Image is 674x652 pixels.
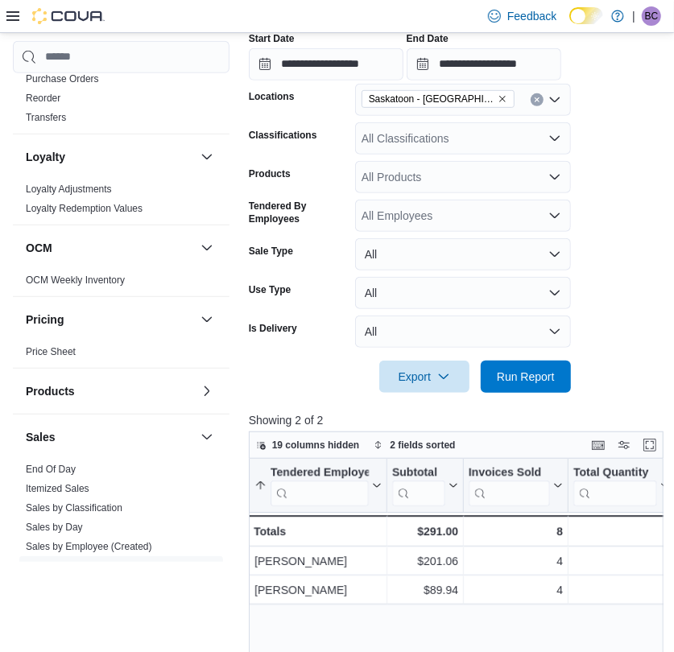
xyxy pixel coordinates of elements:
a: Sales by Employee (Tendered) [26,559,158,571]
div: [PERSON_NAME] [254,551,382,571]
button: Pricing [197,309,217,328]
h3: Products [26,382,75,398]
label: Locations [249,90,295,103]
a: Sales by Employee (Created) [26,540,152,551]
button: Pricing [26,311,194,327]
label: Tendered By Employees [249,200,349,225]
button: Display options [614,435,634,455]
div: 4 [469,551,563,571]
span: 2 fields sorted [390,439,455,452]
label: Classifications [249,129,317,142]
button: Export [379,361,469,393]
div: 4 [573,580,670,600]
button: Clear input [531,93,544,106]
button: Loyalty [197,146,217,166]
span: End Of Day [26,462,76,475]
span: Price Sheet [26,345,76,357]
button: All [355,316,571,348]
span: Sales by Employee (Tendered) [26,559,158,572]
button: Open list of options [548,209,561,222]
button: Sales [26,428,194,444]
label: End Date [407,32,449,45]
button: OCM [26,239,194,255]
div: Tendered Employee [271,464,369,506]
span: Saskatoon - Stonebridge - Prairie Records [362,90,515,108]
div: Loyalty [13,179,229,224]
div: 4 [469,580,563,600]
div: Subtotal [392,464,445,480]
a: Loyalty Redemption Values [26,202,143,213]
button: Subtotal [392,464,458,506]
button: Sales [197,427,217,446]
button: Enter fullscreen [640,435,660,455]
button: Remove Saskatoon - Stonebridge - Prairie Records from selection in this group [498,94,507,104]
a: Loyalty Adjustments [26,183,112,194]
button: Invoices Sold [469,464,563,506]
a: OCM Weekly Inventory [26,274,125,285]
div: Invoices Sold [469,464,550,506]
span: Transfers [26,110,66,123]
span: Saskatoon - [GEOGRAPHIC_DATA] - Prairie Records [369,91,494,107]
button: Keyboard shortcuts [589,435,608,455]
button: Products [26,382,194,398]
label: Start Date [249,32,295,45]
a: Sales by Classification [26,501,122,513]
img: Cova [32,8,105,24]
h3: Loyalty [26,148,65,164]
input: Dark Mode [569,7,603,24]
span: Loyalty Redemption Values [26,201,143,214]
button: Open list of options [548,93,561,106]
input: Press the down key to open a popover containing a calendar. [407,48,561,80]
span: 19 columns hidden [272,439,360,452]
button: Total Quantity [573,464,670,506]
a: Transfers [26,111,66,122]
div: $201.06 [392,551,458,571]
button: Loyalty [26,148,194,164]
span: BC [645,6,659,26]
a: End Of Day [26,463,76,474]
span: Sales by Classification [26,501,122,514]
input: Press the down key to open a popover containing a calendar. [249,48,403,80]
button: 2 fields sorted [367,435,461,455]
label: Sale Type [249,245,293,258]
div: $89.94 [392,580,458,600]
button: All [355,238,571,270]
div: Brynn Cameron [642,6,661,26]
div: 9 [573,522,670,541]
label: Is Delivery [249,322,297,335]
label: Products [249,167,291,180]
span: Reorder [26,91,60,104]
button: OCM [197,237,217,257]
div: 5 [573,551,670,571]
span: Feedback [507,8,556,24]
span: Loyalty Adjustments [26,182,112,195]
button: Tendered Employee [254,464,382,506]
button: Products [197,381,217,400]
div: 8 [469,522,563,541]
button: 19 columns hidden [250,435,366,455]
a: Sales by Day [26,521,83,532]
div: Pricing [13,341,229,367]
div: Total Quantity [573,464,657,506]
h3: OCM [26,239,52,255]
a: Price Sheet [26,345,76,357]
span: Run Report [497,369,555,385]
a: Purchase Orders [26,72,99,84]
div: Totals [254,522,382,541]
span: Export [389,361,460,393]
div: [PERSON_NAME] [254,580,382,600]
button: All [355,277,571,309]
h3: Sales [26,428,56,444]
div: Invoices Sold [469,464,550,480]
a: Reorder [26,92,60,103]
span: Sales by Day [26,520,83,533]
p: Showing 2 of 2 [249,412,668,428]
div: Total Quantity [573,464,657,480]
div: $291.00 [392,522,458,541]
p: | [632,6,635,26]
h3: Pricing [26,311,64,327]
button: Open list of options [548,171,561,184]
span: Purchase Orders [26,72,99,85]
label: Use Type [249,283,291,296]
div: OCM [13,270,229,295]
